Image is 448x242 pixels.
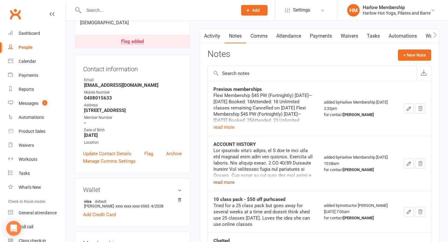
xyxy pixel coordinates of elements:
[115,204,149,208] span: xxxx xxxx xxxx 6565
[213,179,235,186] button: read more
[324,112,393,118] div: for contact
[83,186,182,193] h3: Wallet
[213,123,235,131] button: read more
[343,112,374,117] strong: [PERSON_NAME]
[6,221,21,236] div: Open Intercom Messenger
[213,197,285,202] strong: 10 class pack - $50 off purhcased
[42,100,47,105] span: 1
[19,210,57,215] div: General attendance
[324,167,393,173] div: for contact
[363,10,431,16] div: Harlow Hot Yoga, Pilates and Barre
[19,101,38,106] div: Messages
[363,5,431,10] div: Harlow Membership
[84,120,182,126] strong: -
[324,202,393,221] div: added by Instructor [PERSON_NAME] [DATE] 7:00am
[19,185,41,190] div: What's New
[19,115,44,120] div: Automations
[8,138,66,152] a: Waivers
[19,45,33,50] div: People
[272,29,306,43] a: Attendance
[84,108,182,113] strong: [STREET_ADDRESS]
[8,166,66,180] a: Tasks
[306,29,336,43] a: Payments
[8,110,66,124] a: Automations
[225,29,246,43] a: Notes
[7,6,23,22] a: Clubworx
[200,29,225,43] a: Activity
[324,154,393,173] div: added by Harlow Membership [DATE] 10:08am
[362,29,384,43] a: Tasks
[213,92,313,142] div: Flexi Membership $45 PW (Fortnightly) [DATE]—[DATE] Booked: 18Attended: 18 Unlimited classes rema...
[83,157,136,165] a: Manage Comms Settings
[84,95,182,101] strong: 0408015633
[82,6,233,15] input: Search...
[166,150,182,157] a: Archive
[324,215,393,221] div: for contact
[324,99,393,118] div: added by Harlow Membership [DATE] 2:32pm
[8,220,66,234] a: Roll call
[347,4,360,16] div: HM
[84,133,182,138] strong: [DATE]
[208,49,230,61] h3: Notes
[19,87,34,92] div: Reports
[19,129,45,134] div: Product Sales
[8,124,66,138] a: Product Sales
[8,152,66,166] a: Workouts
[293,3,310,17] span: Settings
[84,140,182,146] div: Location
[8,54,66,68] a: Calendar
[8,26,66,40] a: Dashboard
[83,198,182,209] li: [PERSON_NAME]
[8,40,66,54] a: People
[398,49,431,61] button: + New Note
[80,20,129,26] span: [DEMOGRAPHIC_DATA]
[19,224,33,229] div: Roll call
[84,127,182,133] div: Date of Birth
[19,59,36,64] div: Calendar
[19,157,37,162] div: Workouts
[336,29,362,43] a: Waivers
[19,143,34,148] div: Waivers
[213,142,256,147] strong: ACCOUNT HISTORY
[84,115,182,121] div: Member Number
[8,96,66,110] a: Messages 1
[241,5,268,16] button: Add
[84,82,182,88] strong: [EMAIL_ADDRESS][DOMAIN_NAME]
[121,39,144,44] div: Flag added
[84,102,182,108] div: Address
[8,206,66,220] a: General attendance kiosk mode
[8,68,66,82] a: Payments
[343,216,374,220] strong: [PERSON_NAME]
[246,29,272,43] a: Comms
[83,63,182,72] h3: Contact information
[384,29,421,43] a: Automations
[8,82,66,96] a: Reports
[19,31,40,36] div: Dashboard
[208,66,416,81] input: Search notes
[84,77,182,83] div: Email
[83,211,116,218] a: Add Credit Card
[252,8,260,13] span: Add
[84,199,179,204] strong: visa
[93,199,108,204] span: default
[343,167,374,172] strong: [PERSON_NAME]
[19,73,38,78] div: Payments
[19,171,30,176] div: Tasks
[151,204,163,208] span: 4/2028
[83,150,131,157] a: Update Contact Details
[213,202,313,227] div: Tried for a 25 class pack but goes away for several weeks at a time and doesnt think shed use 25 ...
[144,150,153,157] a: Flag
[213,86,262,92] strong: Previous memberships
[84,90,182,95] div: Mobile Number
[8,180,66,194] a: What's New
